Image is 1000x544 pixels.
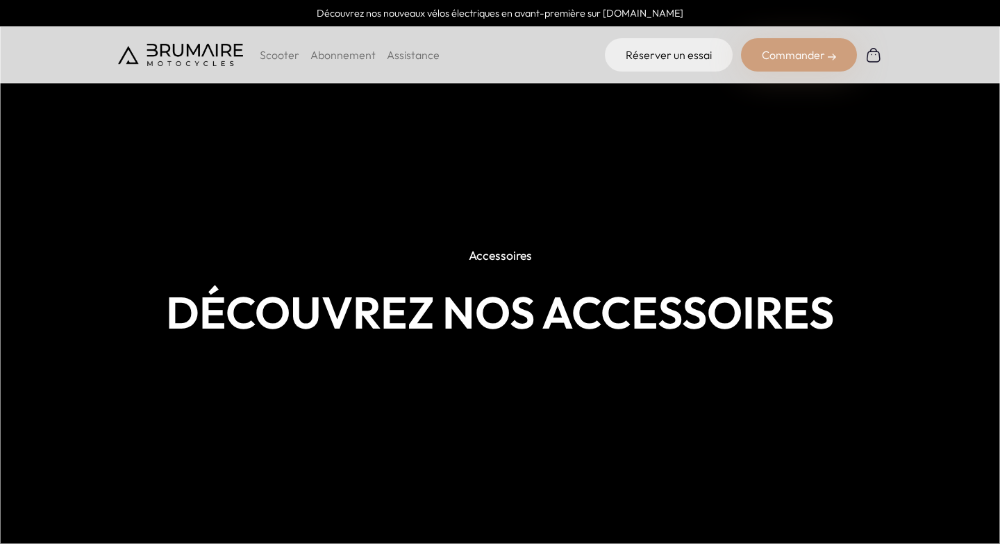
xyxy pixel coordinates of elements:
a: Réserver un essai [605,38,733,72]
a: Abonnement [310,48,376,62]
div: Commander [741,38,857,72]
img: right-arrow-2.png [828,53,836,61]
h1: Découvrez nos accessoires [118,287,882,338]
img: Brumaire Motocycles [118,44,243,66]
img: Panier [865,47,882,63]
p: Accessoires [458,240,542,271]
p: Scooter [260,47,299,63]
a: Assistance [387,48,440,62]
